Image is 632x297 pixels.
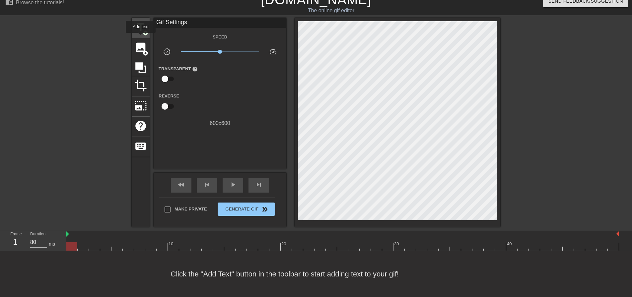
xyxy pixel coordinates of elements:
[229,181,237,189] span: play_arrow
[30,232,45,236] label: Duration
[507,241,513,247] div: 40
[616,231,619,236] img: bound-end.png
[134,21,147,33] span: title
[175,206,207,212] span: Make Private
[134,79,147,92] span: crop
[169,241,175,247] div: 10
[214,7,448,15] div: The online gif editor
[192,66,198,72] span: help
[163,48,171,56] span: slow_motion_video
[218,203,275,216] button: Generate Gif
[261,205,269,213] span: double_arrow
[394,241,400,247] div: 30
[5,231,25,250] div: Frame
[134,140,147,152] span: keyboard
[49,241,55,248] div: ms
[159,66,198,72] label: Transparent
[213,34,227,40] label: Speed
[134,120,147,132] span: help
[143,30,148,36] span: add_circle
[134,41,147,54] span: image
[220,205,272,213] span: Generate Gif
[154,18,286,28] div: Gif Settings
[10,236,20,248] div: 1
[177,181,185,189] span: fast_rewind
[159,93,179,99] label: Reverse
[281,241,287,247] div: 20
[203,181,211,189] span: skip_previous
[154,119,286,127] div: 600 x 600
[255,181,263,189] span: skip_next
[143,50,148,56] span: add_circle
[269,48,277,56] span: speed
[134,99,147,112] span: photo_size_select_large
